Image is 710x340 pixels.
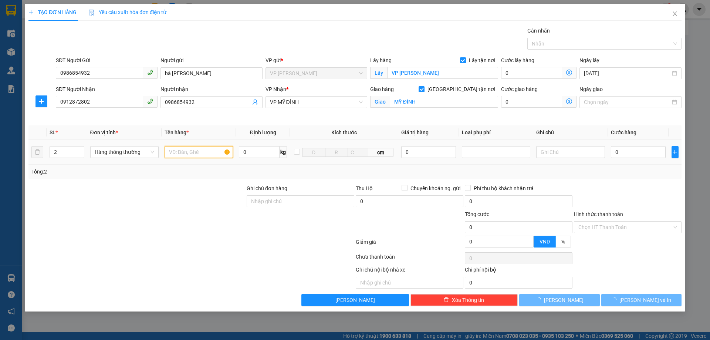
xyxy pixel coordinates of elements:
[501,67,562,79] input: Cước lấy hàng
[368,148,393,157] span: cm
[335,296,375,304] span: [PERSON_NAME]
[619,296,671,304] span: [PERSON_NAME] và In
[672,149,678,155] span: plus
[280,146,287,158] span: kg
[348,148,368,157] input: C
[501,96,562,108] input: Cước giao hàng
[579,57,599,63] label: Ngày lấy
[356,277,463,289] input: Nhập ghi chú
[611,297,619,302] span: loading
[36,98,47,104] span: plus
[579,86,603,92] label: Ngày giao
[160,85,262,93] div: Người nhận
[533,125,608,140] th: Ghi chú
[566,70,572,75] span: dollar-circle
[408,184,463,192] span: Chuyển khoản ng. gửi
[601,294,682,306] button: [PERSON_NAME] và In
[370,86,394,92] span: Giao hàng
[250,129,276,135] span: Định lượng
[410,294,518,306] button: deleteXóa Thông tin
[501,57,534,63] label: Cước lấy hàng
[331,129,357,135] span: Kích thước
[401,146,456,158] input: 0
[466,56,498,64] span: Lấy tận nơi
[540,239,550,245] span: VND
[544,296,584,304] span: [PERSON_NAME]
[28,10,34,15] span: plus
[444,297,449,303] span: delete
[536,297,544,302] span: loading
[471,184,537,192] span: Phí thu hộ khách nhận trả
[28,9,77,15] span: TẠO ĐƠN HÀNG
[35,95,47,107] button: plus
[672,146,679,158] button: plus
[50,129,55,135] span: SL
[301,294,409,306] button: [PERSON_NAME]
[584,69,670,77] input: Ngày lấy
[56,85,158,93] div: SĐT Người Nhận
[31,168,274,176] div: Tổng: 2
[165,146,233,158] input: VD: Bàn, Ghế
[56,56,158,64] div: SĐT Người Gửi
[147,98,153,104] span: phone
[574,211,623,217] label: Hình thức thanh toán
[355,253,464,266] div: Chưa thanh toán
[355,238,464,251] div: Giảm giá
[90,129,118,135] span: Đơn vị tính
[401,129,429,135] span: Giá trị hàng
[370,57,392,63] span: Lấy hàng
[387,67,498,79] input: Lấy tận nơi
[519,294,599,306] button: [PERSON_NAME]
[465,211,489,217] span: Tổng cước
[501,86,538,92] label: Cước giao hàng
[325,148,348,157] input: R
[390,96,498,108] input: Giao tận nơi
[95,147,154,158] span: Hàng thông thường
[356,266,463,277] div: Ghi chú nội bộ nhà xe
[370,67,387,79] span: Lấy
[165,129,189,135] span: Tên hàng
[147,70,153,75] span: phone
[160,56,262,64] div: Người gửi
[88,9,166,15] span: Yêu cầu xuất hóa đơn điện tử
[536,146,605,158] input: Ghi Chú
[584,98,670,106] input: Ngày giao
[88,10,94,16] img: icon
[452,296,484,304] span: Xóa Thông tin
[247,185,287,191] label: Ghi chú đơn hàng
[270,97,363,108] span: VP MỸ ĐÌNH
[665,4,685,24] button: Close
[465,266,572,277] div: Chi phí nội bộ
[266,56,367,64] div: VP gửi
[247,195,354,207] input: Ghi chú đơn hàng
[561,239,565,245] span: %
[425,85,498,93] span: [GEOGRAPHIC_DATA] tận nơi
[370,96,390,108] span: Giao
[266,86,286,92] span: VP Nhận
[270,68,363,79] span: VP THANH CHƯƠNG
[566,98,572,104] span: dollar-circle
[356,185,373,191] span: Thu Hộ
[31,146,43,158] button: delete
[611,129,636,135] span: Cước hàng
[302,148,325,157] input: D
[527,28,550,34] label: Gán nhãn
[672,11,678,17] span: close
[459,125,533,140] th: Loại phụ phí
[252,99,258,105] span: user-add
